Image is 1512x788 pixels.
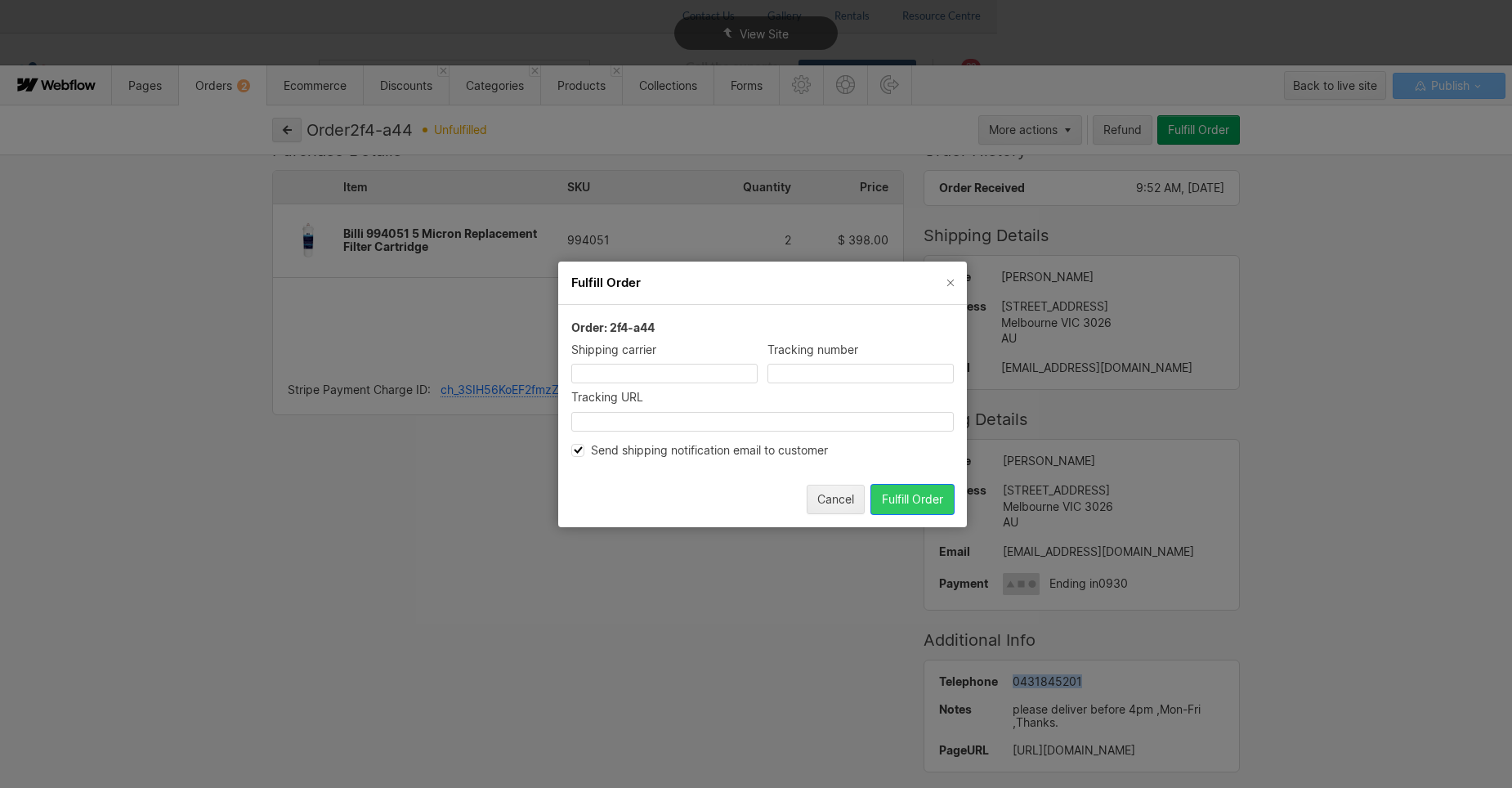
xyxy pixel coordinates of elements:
[817,492,854,505] div: Cancel
[571,443,584,456] div: Send shipping notification email to customer
[871,484,954,513] button: Fulfill Order
[571,343,758,357] div: Shipping carrier
[882,492,943,505] div: Fulfill Order
[7,39,51,55] span: Text us
[767,343,954,357] div: Tracking number
[571,320,655,334] span: Order: 2f4-a44
[807,484,865,513] button: Cancel
[571,390,758,405] div: Tracking URL
[571,275,924,291] h2: Fulfill Order
[937,270,964,296] button: Close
